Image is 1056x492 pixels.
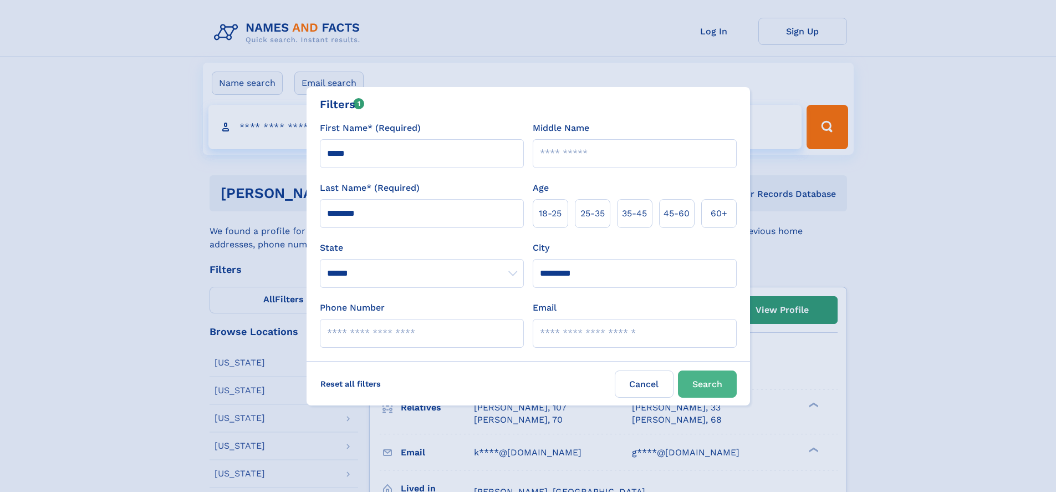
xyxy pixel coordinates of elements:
span: 35‑45 [622,207,647,220]
label: Last Name* (Required) [320,181,420,195]
label: Age [533,181,549,195]
label: Phone Number [320,301,385,315]
label: Reset all filters [313,371,388,397]
label: First Name* (Required) [320,121,421,135]
label: Middle Name [533,121,589,135]
span: 25‑35 [580,207,605,220]
span: 45‑60 [664,207,690,220]
label: Email [533,301,557,315]
label: State [320,241,524,255]
div: Filters [320,96,365,113]
span: 60+ [711,207,727,220]
span: 18‑25 [539,207,562,220]
label: City [533,241,549,255]
button: Search [678,371,737,398]
label: Cancel [615,371,674,398]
